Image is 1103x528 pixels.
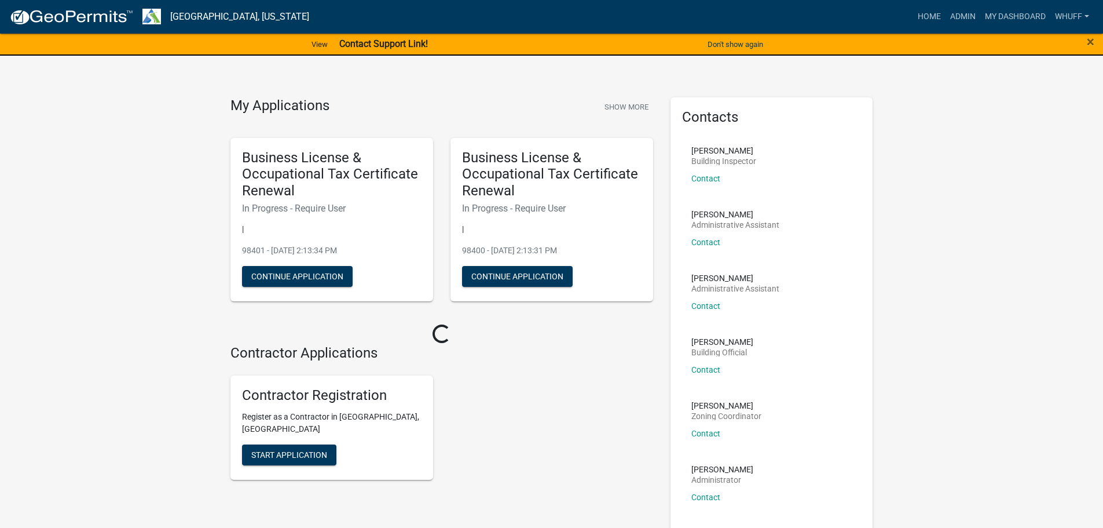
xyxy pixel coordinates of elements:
button: Start Application [242,445,336,465]
p: Building Official [691,348,753,356]
a: Contact [691,365,720,374]
h6: In Progress - Require User [462,203,642,214]
h6: In Progress - Require User [242,203,422,214]
p: [PERSON_NAME] [691,274,779,282]
span: Start Application [251,450,327,459]
a: Contact [691,429,720,438]
p: Register as a Contractor in [GEOGRAPHIC_DATA], [GEOGRAPHIC_DATA] [242,411,422,435]
span: × [1087,34,1094,50]
h5: Contacts [682,109,862,126]
p: Administrative Assistant [691,221,779,229]
a: Contact [691,238,720,247]
a: My Dashboard [980,6,1050,28]
p: [PERSON_NAME] [691,338,753,346]
p: Administrator [691,476,753,484]
p: | [242,223,422,235]
p: Building Inspector [691,157,756,165]
button: Show More [600,97,653,116]
h5: Business License & Occupational Tax Certificate Renewal [242,150,422,199]
button: Continue Application [242,266,353,287]
h5: Business License & Occupational Tax Certificate Renewal [462,150,642,199]
p: 98401 - [DATE] 2:13:34 PM [242,245,422,257]
a: Home [913,6,946,28]
p: Zoning Coordinator [691,412,761,420]
a: [GEOGRAPHIC_DATA], [US_STATE] [170,7,309,27]
p: [PERSON_NAME] [691,465,753,474]
a: Admin [946,6,980,28]
button: Continue Application [462,266,573,287]
p: [PERSON_NAME] [691,402,761,410]
a: whuff [1050,6,1094,28]
p: [PERSON_NAME] [691,147,756,155]
h5: Contractor Registration [242,387,422,404]
wm-workflow-list-section: Contractor Applications [230,345,653,489]
p: [PERSON_NAME] [691,210,779,219]
img: Troup County, Georgia [142,9,161,24]
h4: Contractor Applications [230,345,653,362]
button: Don't show again [703,35,768,54]
strong: Contact Support Link! [339,38,428,49]
p: Administrative Assistant [691,285,779,293]
a: Contact [691,301,720,311]
a: Contact [691,174,720,183]
button: Close [1087,35,1094,49]
a: View [307,35,332,54]
p: | [462,223,642,235]
a: Contact [691,493,720,502]
p: 98400 - [DATE] 2:13:31 PM [462,245,642,257]
h4: My Applications [230,97,329,115]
